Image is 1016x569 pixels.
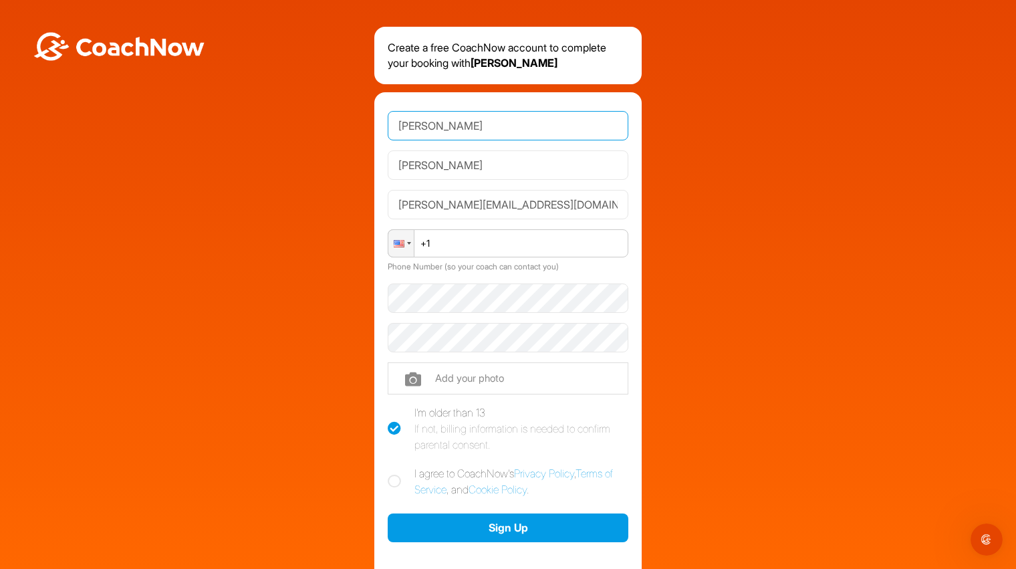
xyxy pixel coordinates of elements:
div: I'm older than 13 [414,405,628,453]
strong: [PERSON_NAME] [471,56,557,70]
a: Privacy Policy [514,467,574,480]
a: Cookie Policy [469,483,527,496]
input: Phone Number [388,229,628,257]
img: BwLJSsUCoWCh5upNqxVrqldRgqLPVwmV24tXu5FoVAoFEpwwqQ3VIfuoInZCoVCoTD4vwADAC3ZFMkVEQFDAAAAAElFTkSuQmCC [32,32,206,61]
button: Sign Up [388,514,628,542]
div: If not, billing information is needed to confirm parental consent. [414,421,628,453]
div: Create a free CoachNow account to complete your booking with [374,27,642,84]
label: Phone Number (so your coach can contact you) [388,261,559,271]
input: Last Name [388,150,628,180]
input: Email [388,190,628,219]
input: First Name [388,111,628,140]
label: I agree to CoachNow's , , and . [388,465,628,497]
div: United States: + 1 [388,230,414,257]
iframe: Intercom live chat [971,524,1003,556]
